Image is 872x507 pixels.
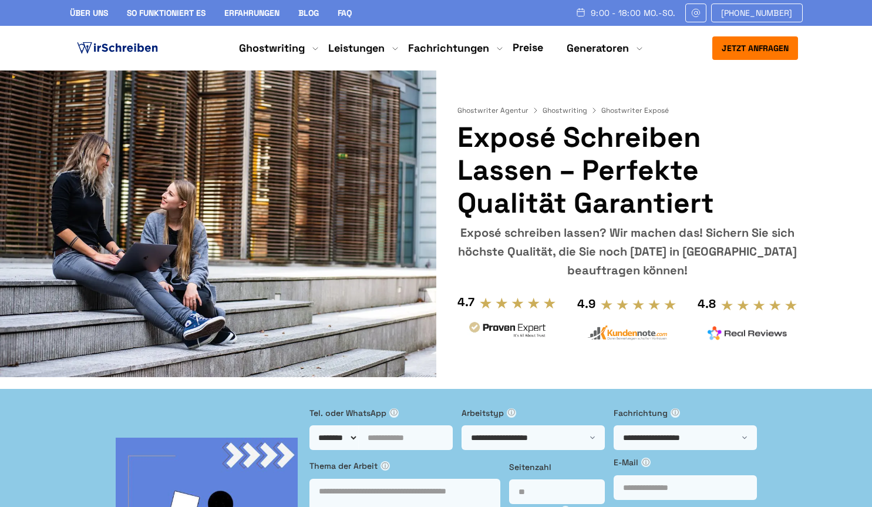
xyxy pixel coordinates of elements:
[708,326,787,340] img: realreviews
[381,461,390,471] span: ⓘ
[600,298,677,311] img: stars
[298,8,319,18] a: Blog
[467,320,547,342] img: provenexpert
[575,8,586,17] img: Schedule
[691,8,701,18] img: Email
[457,293,474,311] div: 4.7
[389,408,399,418] span: ⓘ
[567,41,629,55] a: Generatoren
[577,294,595,313] div: 4.9
[127,8,206,18] a: So funktioniert es
[543,106,599,115] a: Ghostwriting
[641,458,651,467] span: ⓘ
[601,106,669,115] span: Ghostwriter Exposé
[712,36,798,60] button: Jetzt anfragen
[338,8,352,18] a: FAQ
[70,8,108,18] a: Über uns
[587,325,667,341] img: kundennote
[224,8,280,18] a: Erfahrungen
[614,456,757,469] label: E-Mail
[513,41,543,54] a: Preise
[462,407,605,419] label: Arbeitstyp
[698,294,716,313] div: 4.8
[328,41,385,55] a: Leistungen
[457,121,797,220] h1: Exposé schreiben lassen – Perfekte Qualität garantiert
[75,39,160,57] img: logo ghostwriter-österreich
[671,408,680,418] span: ⓘ
[721,8,793,18] span: [PHONE_NUMBER]
[309,459,500,472] label: Thema der Arbeit
[239,41,305,55] a: Ghostwriting
[509,461,605,474] label: Seitenzahl
[479,297,556,310] img: stars
[507,408,516,418] span: ⓘ
[457,106,540,115] a: Ghostwriter Agentur
[591,8,676,18] span: 9:00 - 18:00 Mo.-So.
[711,4,803,22] a: [PHONE_NUMBER]
[614,407,757,419] label: Fachrichtung
[309,407,453,419] label: Tel. oder WhatsApp
[457,223,797,280] div: Exposé schreiben lassen? Wir machen das! Sichern Sie sich höchste Qualität, die Sie noch [DATE] i...
[721,299,797,312] img: stars
[408,41,489,55] a: Fachrichtungen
